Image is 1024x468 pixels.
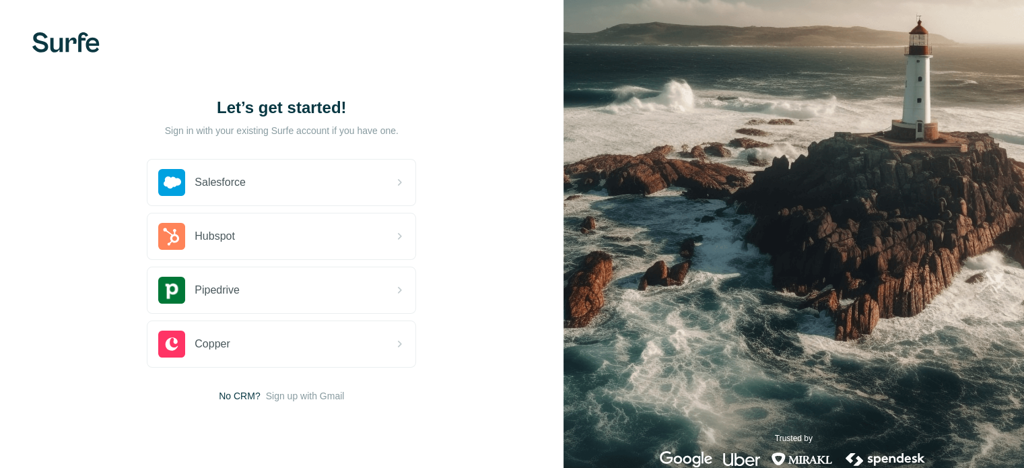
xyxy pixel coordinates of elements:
img: hubspot's logo [158,223,185,250]
img: mirakl's logo [771,451,833,467]
p: Sign in with your existing Surfe account if you have one. [165,124,399,137]
span: Salesforce [195,174,246,191]
h1: Let’s get started! [147,97,416,119]
img: Surfe's logo [32,32,100,53]
img: copper's logo [158,331,185,358]
p: Trusted by [775,432,813,444]
img: google's logo [660,451,712,467]
button: Sign up with Gmail [266,389,345,403]
span: Hubspot [195,228,235,244]
img: pipedrive's logo [158,277,185,304]
span: Pipedrive [195,282,240,298]
img: spendesk's logo [844,451,927,467]
span: No CRM? [219,389,260,403]
img: uber's logo [723,451,760,467]
span: Copper [195,336,230,352]
img: salesforce's logo [158,169,185,196]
